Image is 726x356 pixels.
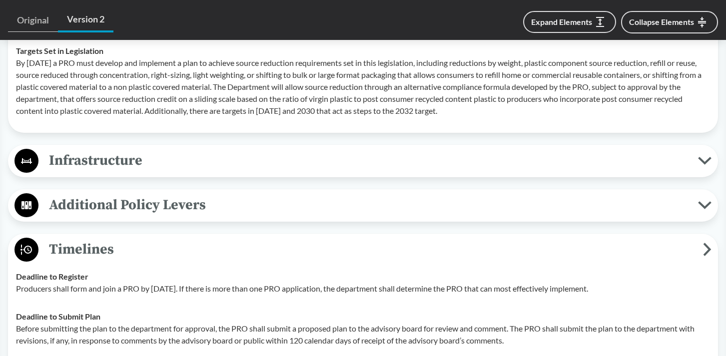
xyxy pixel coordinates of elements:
p: By [DATE] a PRO must develop and implement a plan to achieve source reduction requirements set in... [16,57,710,117]
button: Collapse Elements [621,11,718,33]
a: Original [8,9,58,32]
span: Additional Policy Levers [38,194,698,216]
span: Timelines [38,238,703,261]
a: Version 2 [58,8,113,32]
strong: Targets Set in Legislation [16,46,103,55]
p: Before submitting the plan to the department for approval, the PRO shall submit a proposed plan t... [16,323,710,347]
p: Producers shall form and join a PRO by [DATE]. If there is more than one PRO application, the dep... [16,283,710,295]
span: Infrastructure [38,149,698,172]
button: Infrastructure [11,148,715,174]
button: Timelines [11,237,715,263]
strong: Deadline to Submit Plan [16,312,100,321]
button: Expand Elements [523,11,616,33]
button: Additional Policy Levers [11,193,715,218]
strong: Deadline to Register [16,272,88,281]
